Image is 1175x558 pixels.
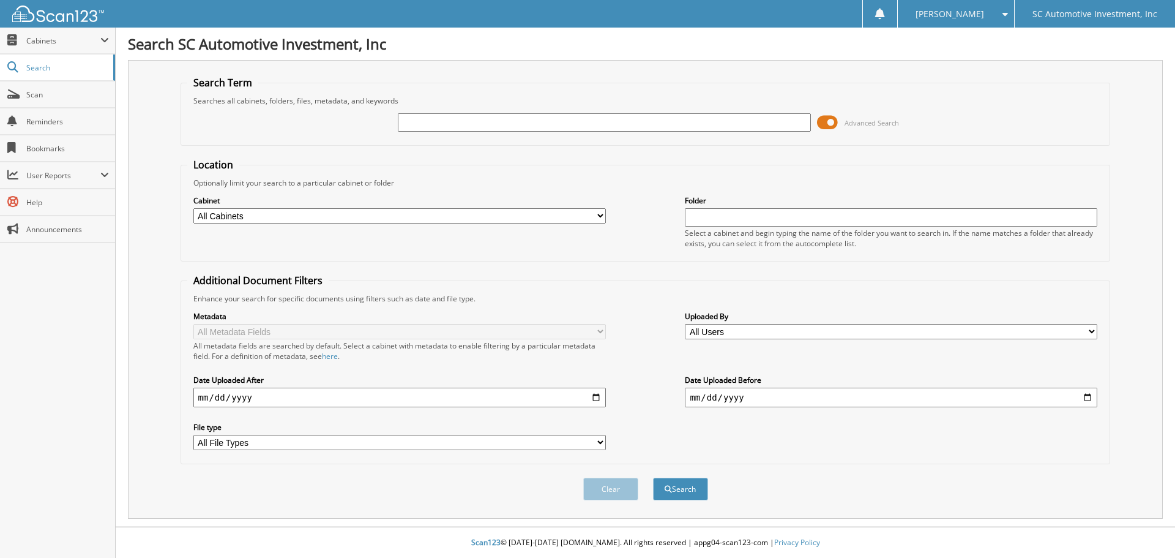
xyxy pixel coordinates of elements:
label: Uploaded By [685,311,1097,322]
span: [PERSON_NAME] [916,10,984,18]
span: Announcements [26,224,109,235]
button: Search [653,478,708,500]
a: Privacy Policy [774,537,820,548]
div: Select a cabinet and begin typing the name of the folder you want to search in. If the name match... [685,228,1097,249]
div: Optionally limit your search to a particular cabinet or folder [187,178,1104,188]
button: Clear [583,478,638,500]
img: scan123-logo-white.svg [12,6,104,22]
label: Date Uploaded After [193,375,606,385]
div: Searches all cabinets, folders, files, metadata, and keywords [187,96,1104,106]
legend: Additional Document Filters [187,274,329,287]
div: © [DATE]-[DATE] [DOMAIN_NAME]. All rights reserved | appg04-scan123-com | [116,528,1175,558]
legend: Search Term [187,76,258,89]
span: Cabinets [26,36,100,46]
label: Date Uploaded Before [685,375,1097,385]
span: Help [26,197,109,208]
input: end [685,388,1097,407]
a: here [322,351,338,361]
label: Folder [685,195,1097,206]
span: Search [26,62,107,73]
span: SC Automotive Investment, Inc [1032,10,1157,18]
label: File type [193,422,606,432]
span: Scan [26,89,109,100]
div: All metadata fields are searched by default. Select a cabinet with metadata to enable filtering b... [193,341,606,361]
span: Bookmarks [26,143,109,154]
span: User Reports [26,170,100,181]
span: Scan123 [471,537,501,548]
span: Reminders [26,116,109,127]
span: Advanced Search [845,118,899,127]
h1: Search SC Automotive Investment, Inc [128,34,1163,54]
legend: Location [187,158,239,172]
input: start [193,388,606,407]
label: Metadata [193,311,606,322]
label: Cabinet [193,195,606,206]
div: Enhance your search for specific documents using filters such as date and file type. [187,293,1104,304]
